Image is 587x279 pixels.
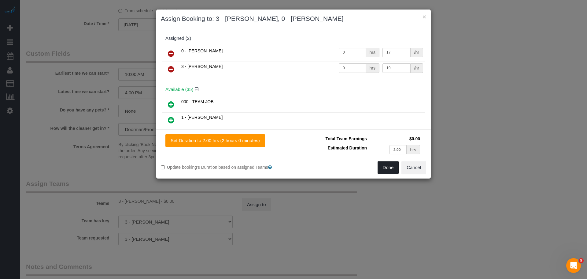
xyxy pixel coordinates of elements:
iframe: Intercom live chat [566,258,581,273]
div: hrs [366,48,379,57]
span: 000 - TEAM JOB [181,99,214,104]
span: 3 - [PERSON_NAME] [181,64,223,69]
span: 1 - [PERSON_NAME] [181,115,223,120]
div: Assigned (2) [165,36,422,41]
button: Set Duration to 2.00 hrs (2 hours 0 minutes) [165,134,265,147]
input: Update booking's Duration based on assigned Teams [161,165,165,169]
span: 0 - [PERSON_NAME] [181,48,223,53]
span: 5 [579,258,584,263]
h4: Available (35) [165,87,422,92]
div: /hr [411,48,423,57]
div: /hr [411,63,423,73]
h3: Assign Booking to: 3 - [PERSON_NAME], 0 - [PERSON_NAME] [161,14,426,23]
button: × [423,13,426,20]
button: Cancel [401,161,426,174]
div: hrs [407,145,420,154]
td: Total Team Earnings [298,134,368,143]
label: Update booking's Duration based on assigned Teams [161,164,289,170]
span: Estimated Duration [328,145,367,150]
button: Done [378,161,399,174]
td: $0.00 [368,134,422,143]
div: hrs [366,63,379,73]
